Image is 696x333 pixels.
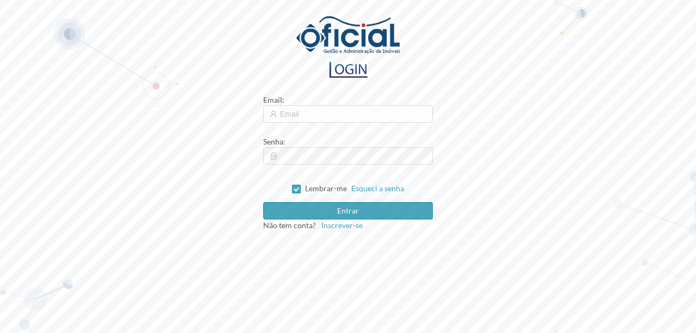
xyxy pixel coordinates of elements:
[321,221,363,230] span: Inscrever-se
[316,221,363,230] a: Inscrever-se
[270,152,277,160] i: icon: lock
[305,184,347,193] span: Lembrar-me
[263,136,433,147] div: :
[351,184,404,193] a: Esqueci a senha
[263,137,283,146] span: Senha
[270,110,277,118] i: icon: user
[263,105,433,123] input: Email
[263,95,282,104] span: Email
[263,94,433,105] div: :
[263,221,316,230] span: Não tem conta?
[327,62,369,78] img: logo
[296,16,400,54] img: logo
[263,202,433,219] button: Entrar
